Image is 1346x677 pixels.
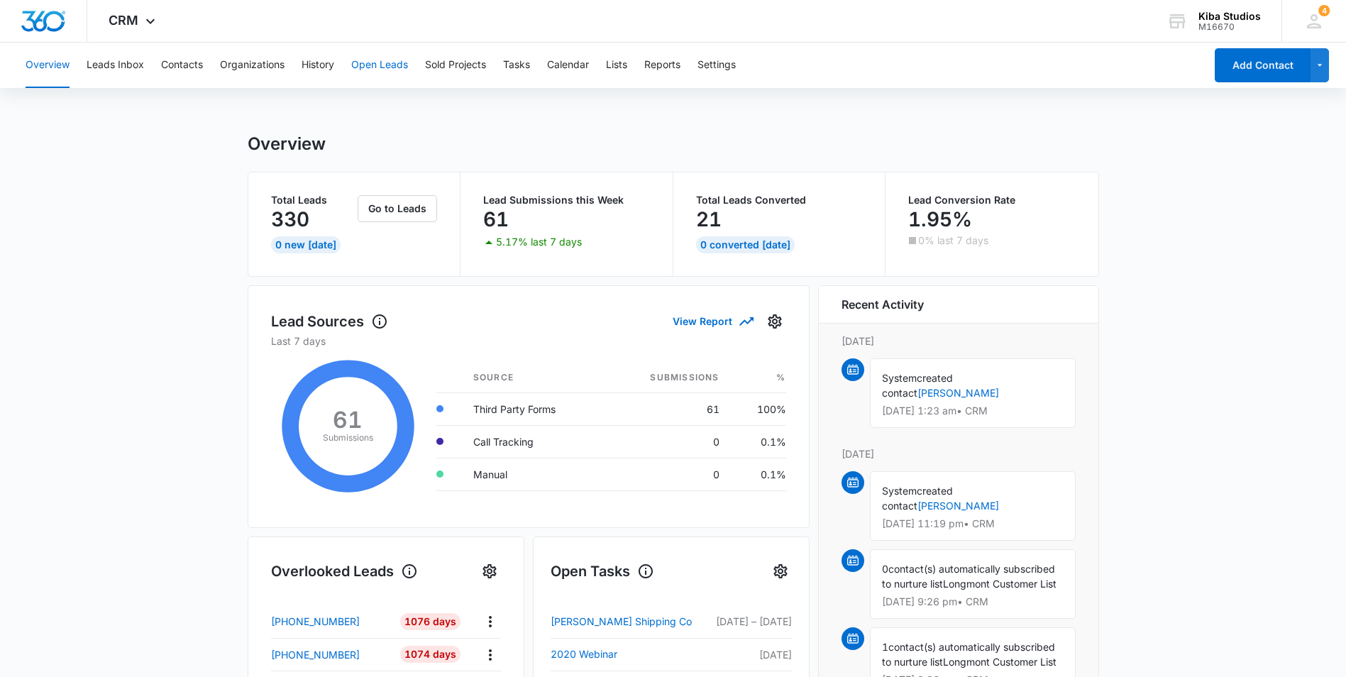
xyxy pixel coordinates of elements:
a: [PERSON_NAME] Shipping Co [551,613,707,630]
th: % [731,363,786,393]
a: [PERSON_NAME] [917,500,999,512]
p: [PHONE_NUMBER] [271,614,360,629]
button: Settings [763,310,786,333]
div: 0 New [DATE] [271,236,341,253]
span: contact(s) automatically subscribed to nurture list [882,641,1055,668]
p: 1.95% [908,208,972,231]
span: 4 [1318,5,1330,16]
td: Third Party Forms [462,392,605,425]
p: [DATE] – [DATE] [707,614,792,629]
td: 0.1% [731,425,786,458]
button: Tasks [503,43,530,88]
a: 2020 Webinar [551,646,707,663]
p: [DATE] [842,446,1076,461]
p: [DATE] 11:19 pm • CRM [882,519,1064,529]
h1: Open Tasks [551,561,654,582]
p: 330 [271,208,309,231]
div: 0 Converted [DATE] [696,236,795,253]
div: 1076 Days [400,613,460,630]
button: View Report [673,309,752,334]
button: Add Contact [1215,48,1311,82]
button: Overview [26,43,70,88]
h1: Overlooked Leads [271,561,418,582]
p: [DATE] [707,647,792,662]
span: CRM [109,13,138,28]
p: [PHONE_NUMBER] [271,647,360,662]
button: Contacts [161,43,203,88]
button: Calendar [547,43,589,88]
p: [DATE] [842,334,1076,348]
p: 5.17% last 7 days [496,237,582,247]
p: [DATE] 9:26 pm • CRM [882,597,1064,607]
span: 1 [882,641,888,653]
td: Manual [462,458,605,490]
button: Sold Projects [425,43,486,88]
p: [DATE] 1:23 am • CRM [882,406,1064,416]
a: Go to Leads [358,202,437,214]
td: 100% [731,392,786,425]
span: Longmont Customer List [943,656,1057,668]
button: Leads Inbox [87,43,144,88]
span: contact(s) automatically subscribed to nurture list [882,563,1055,590]
button: Go to Leads [358,195,437,222]
span: System [882,485,917,497]
button: Settings [769,560,792,583]
div: account name [1198,11,1261,22]
button: History [302,43,334,88]
td: 0 [605,458,731,490]
button: Lists [606,43,627,88]
a: [PHONE_NUMBER] [271,614,390,629]
p: 21 [696,208,722,231]
div: account id [1198,22,1261,32]
td: Call Tracking [462,425,605,458]
p: 61 [483,208,509,231]
h6: Recent Activity [842,296,924,313]
p: Last 7 days [271,334,786,348]
div: 1074 Days [400,646,460,663]
span: Longmont Customer List [943,578,1057,590]
a: [PHONE_NUMBER] [271,647,390,662]
p: Total Leads Converted [696,195,863,205]
button: Actions [479,644,501,666]
div: notifications count [1318,5,1330,16]
th: Source [462,363,605,393]
button: Organizations [220,43,285,88]
p: Lead Conversion Rate [908,195,1076,205]
p: Lead Submissions this Week [483,195,650,205]
h1: Overview [248,133,326,155]
h1: Lead Sources [271,311,388,332]
button: Settings [478,560,501,583]
span: System [882,372,917,384]
button: Open Leads [351,43,408,88]
a: [PERSON_NAME] [917,387,999,399]
td: 0 [605,425,731,458]
span: created contact [882,485,953,512]
td: 0.1% [731,458,786,490]
td: 61 [605,392,731,425]
button: Settings [697,43,736,88]
button: Reports [644,43,680,88]
button: Actions [479,610,501,632]
span: created contact [882,372,953,399]
p: Total Leads [271,195,355,205]
th: Submissions [605,363,731,393]
span: 0 [882,563,888,575]
p: 0% last 7 days [918,236,988,246]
